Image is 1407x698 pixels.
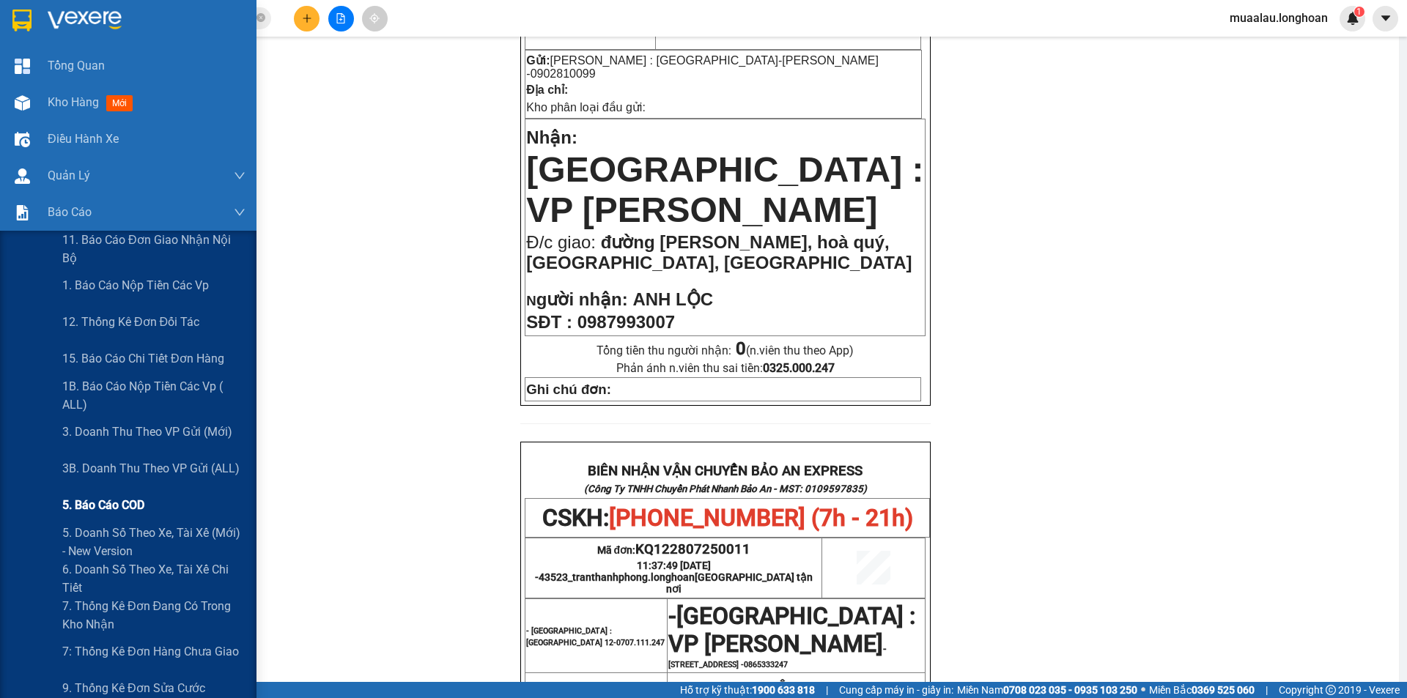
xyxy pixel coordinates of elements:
[1192,684,1255,696] strong: 0369 525 060
[957,682,1137,698] span: Miền Nam
[526,127,577,147] span: Nhận:
[362,6,388,31] button: aim
[15,168,30,184] img: warehouse-icon
[584,483,867,494] strong: (Công Ty TNHH Chuyển Phát Nhanh Bảo An - MST: 0109597835)
[526,232,600,252] span: Đ/c giao:
[62,459,240,478] span: 3B. Doanh Thu theo VP Gửi (ALL)
[48,203,92,221] span: Báo cáo
[234,207,245,218] span: down
[736,344,854,357] span: (n.viên thu theo App)
[526,54,879,80] span: -
[797,681,803,695] span: -
[48,56,105,75] span: Tổng Quan
[369,13,380,23] span: aim
[15,132,30,147] img: warehouse-icon
[763,361,835,375] strong: 0325.000.247
[666,571,813,595] span: [GEOGRAPHIC_DATA] tận nơi
[1356,7,1362,17] span: 1
[294,6,320,31] button: plus
[668,680,797,696] strong: -
[668,615,915,669] span: -
[839,682,953,698] span: Cung cấp máy in - giấy in:
[62,679,205,697] span: 9. Thống kê đơn sửa cước
[660,1,917,39] span: 5 BÓ SẮT TO + 80 CÂY SẮT CHỮ V + 1 LÔ SẮT TRÒN DÀI + 1 BAO TẢI NÂU NHỎ
[526,150,923,229] span: [GEOGRAPHIC_DATA] : VP [PERSON_NAME]
[1149,682,1255,698] span: Miền Bắc
[48,95,99,109] span: Kho hàng
[62,377,245,414] span: 1B. Báo cáo nộp tiền các vp ( ALL)
[328,6,354,31] button: file-add
[536,289,628,309] span: gười nhận:
[62,423,232,441] span: 3. Doanh Thu theo VP Gửi (mới)
[668,602,676,630] span: -
[597,344,854,357] span: Tổng tiền thu người nhận:
[531,67,596,80] span: 0902810099
[616,638,665,647] span: 0707.111.247
[588,463,863,479] strong: BIÊN NHẬN VẬN CHUYỂN BẢO AN EXPRESS
[744,660,788,669] span: 0865333247
[336,13,346,23] span: file-add
[62,276,209,294] span: 1. Báo cáo nộp tiền các vp
[62,524,245,560] span: 5. Doanh số theo xe, tài xế (mới) - New version
[302,13,312,23] span: plus
[256,13,265,22] span: close-circle
[1218,9,1340,27] span: muaalau.longhoan
[12,10,32,31] img: logo-vxr
[15,95,30,111] img: warehouse-icon
[48,166,90,185] span: Quản Lý
[668,660,788,669] span: [STREET_ADDRESS] -
[577,312,675,332] span: 0987993007
[609,504,913,532] span: [PHONE_NUMBER] (7h - 21h)
[632,289,713,309] span: ANH LỘC
[62,642,239,661] span: 7: Thống kê đơn hàng chưa giao
[62,231,245,267] span: 11. Báo cáo đơn giao nhận nội bộ
[535,560,813,595] span: 11:37:49 [DATE] -
[106,95,133,111] span: mới
[62,313,199,331] span: 12. Thống kê đơn đối tác
[616,361,835,375] span: Phản ánh n.viên thu sai tiền:
[597,544,751,556] span: Mã đơn:
[62,349,224,368] span: 15. Báo cáo chi tiết đơn hàng
[234,170,245,182] span: down
[256,12,265,26] span: close-circle
[680,682,815,698] span: Hỗ trợ kỹ thuật:
[1141,687,1145,693] span: ⚪️
[526,101,646,114] span: Kho phân loại đầu gửi:
[15,205,30,220] img: solution-icon
[526,626,665,647] span: - [GEOGRAPHIC_DATA] : [GEOGRAPHIC_DATA] 12-
[1354,7,1364,17] sup: 1
[550,54,778,67] span: [PERSON_NAME] : [GEOGRAPHIC_DATA]
[826,682,828,698] span: |
[752,684,815,696] strong: 1900 633 818
[526,382,611,397] strong: Ghi chú đơn:
[668,602,915,658] span: [GEOGRAPHIC_DATA] : VP [PERSON_NAME]
[673,681,797,695] span: Người nhận:
[1379,12,1392,25] span: caret-down
[738,680,797,696] span: ANH LỘC
[539,571,813,595] span: 43523_tranthanhphong.longhoan
[526,293,627,308] strong: N
[62,597,245,634] span: 7. Thống kê đơn đang có trong kho nhận
[62,496,144,514] span: 5. Báo cáo COD
[542,504,913,532] span: CSKH:
[1373,6,1398,31] button: caret-down
[1266,682,1268,698] span: |
[1003,684,1137,696] strong: 0708 023 035 - 0935 103 250
[15,59,30,74] img: dashboard-icon
[635,541,750,557] span: KQ122807250011
[526,54,879,80] span: [PERSON_NAME] -
[48,130,119,148] span: Điều hành xe
[1326,685,1336,695] span: copyright
[526,312,572,332] strong: SĐT :
[526,83,568,96] strong: Địa chỉ:
[1346,12,1359,25] img: icon-new-feature
[736,338,746,359] strong: 0
[62,560,245,597] span: 6. Doanh số theo xe, tài xế chi tiết
[526,232,912,272] span: đường [PERSON_NAME], hoà quý, [GEOGRAPHIC_DATA], [GEOGRAPHIC_DATA]
[526,54,550,67] strong: Gửi:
